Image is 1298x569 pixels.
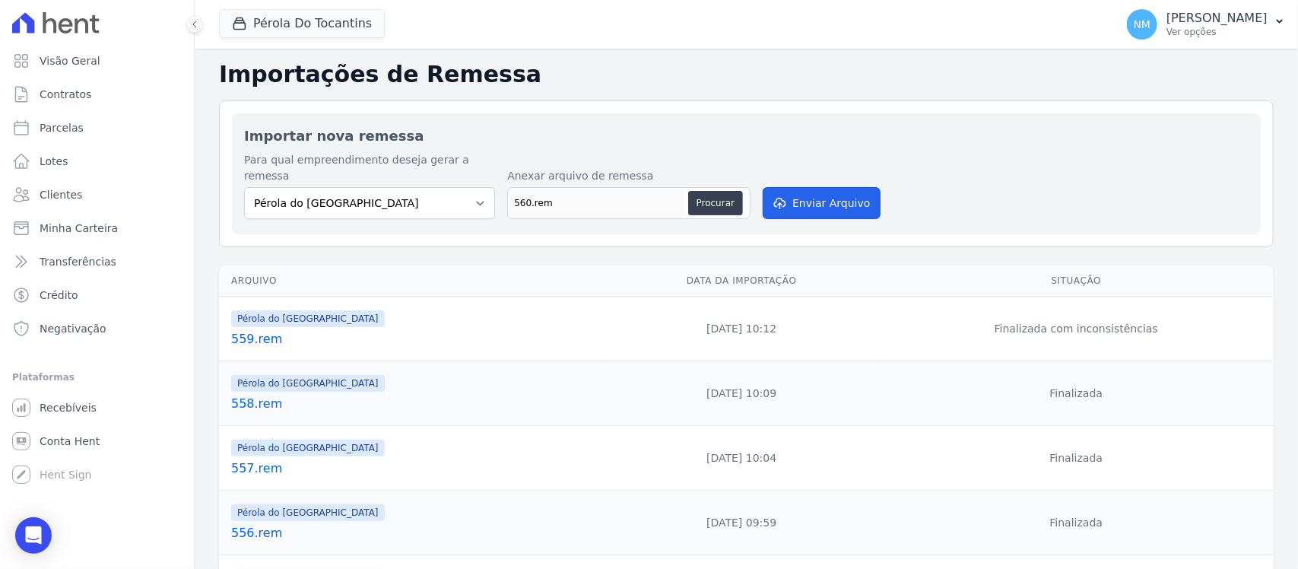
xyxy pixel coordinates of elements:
[244,126,1249,146] h2: Importar nova remessa
[40,53,100,68] span: Visão Geral
[231,310,385,327] span: Pérola do [GEOGRAPHIC_DATA]
[40,254,116,269] span: Transferências
[6,426,188,456] a: Conta Hent
[1134,19,1151,30] span: NM
[6,180,188,210] a: Clientes
[763,187,880,219] button: Enviar Arquivo
[879,361,1274,426] td: Finalizada
[507,168,751,184] label: Anexar arquivo de remessa
[688,191,743,215] button: Procurar
[40,434,100,449] span: Conta Hent
[40,221,118,236] span: Minha Carteira
[231,504,385,521] span: Pérola do [GEOGRAPHIC_DATA]
[219,61,1274,88] h2: Importações de Remessa
[40,400,97,415] span: Recebíveis
[879,426,1274,491] td: Finalizada
[1166,11,1268,26] p: [PERSON_NAME]
[40,154,68,169] span: Lotes
[6,146,188,176] a: Lotes
[231,395,598,413] a: 558.rem
[6,393,188,423] a: Recebíveis
[12,368,182,386] div: Plataformas
[40,321,106,336] span: Negativação
[605,491,879,555] td: [DATE] 09:59
[6,213,188,243] a: Minha Carteira
[244,152,495,184] label: Para qual empreendimento deseja gerar a remessa
[40,87,91,102] span: Contratos
[40,288,78,303] span: Crédito
[15,517,52,554] div: Open Intercom Messenger
[6,280,188,310] a: Crédito
[231,330,598,348] a: 559.rem
[219,265,605,297] th: Arquivo
[605,265,879,297] th: Data da Importação
[879,265,1274,297] th: Situação
[40,187,82,202] span: Clientes
[219,9,385,38] button: Pérola Do Tocantins
[879,491,1274,555] td: Finalizada
[1115,3,1298,46] button: NM [PERSON_NAME] Ver opções
[6,246,188,277] a: Transferências
[231,375,385,392] span: Pérola do [GEOGRAPHIC_DATA]
[6,313,188,344] a: Negativação
[605,297,879,361] td: [DATE] 10:12
[231,459,598,478] a: 557.rem
[231,524,598,542] a: 556.rem
[1166,26,1268,38] p: Ver opções
[6,113,188,143] a: Parcelas
[40,120,84,135] span: Parcelas
[879,297,1274,361] td: Finalizada com inconsistências
[605,426,879,491] td: [DATE] 10:04
[231,440,385,456] span: Pérola do [GEOGRAPHIC_DATA]
[6,46,188,76] a: Visão Geral
[605,361,879,426] td: [DATE] 10:09
[6,79,188,110] a: Contratos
